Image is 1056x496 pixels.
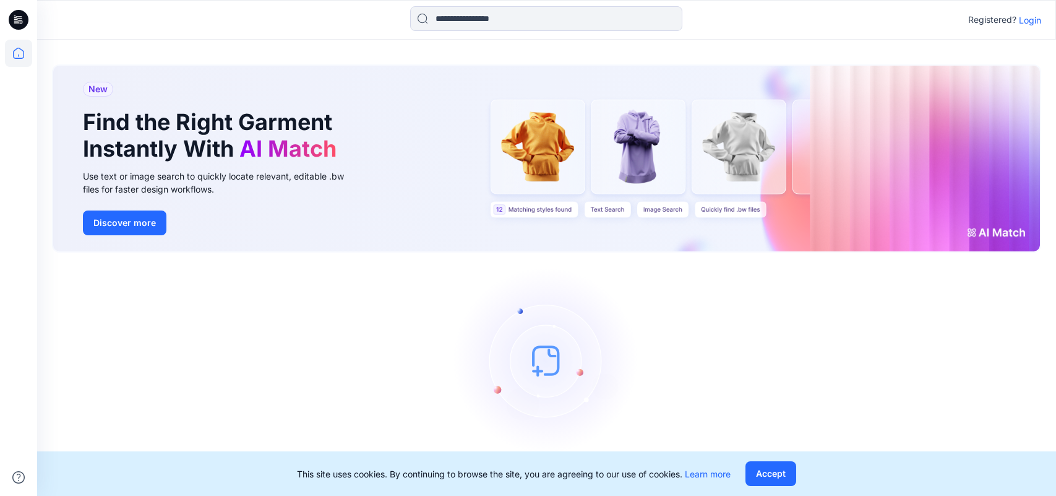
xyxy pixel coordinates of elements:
[745,461,796,486] button: Accept
[83,170,361,196] div: Use text or image search to quickly locate relevant, editable .bw files for faster design workflows.
[83,211,166,235] button: Discover more
[685,469,731,479] a: Learn more
[83,109,343,162] h1: Find the Right Garment Instantly With
[88,82,108,97] span: New
[1019,14,1041,27] p: Login
[297,468,731,481] p: This site uses cookies. By continuing to browse the site, you are agreeing to our use of cookies.
[239,135,337,162] span: AI Match
[968,12,1016,27] p: Registered?
[454,268,640,453] img: empty-state-image.svg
